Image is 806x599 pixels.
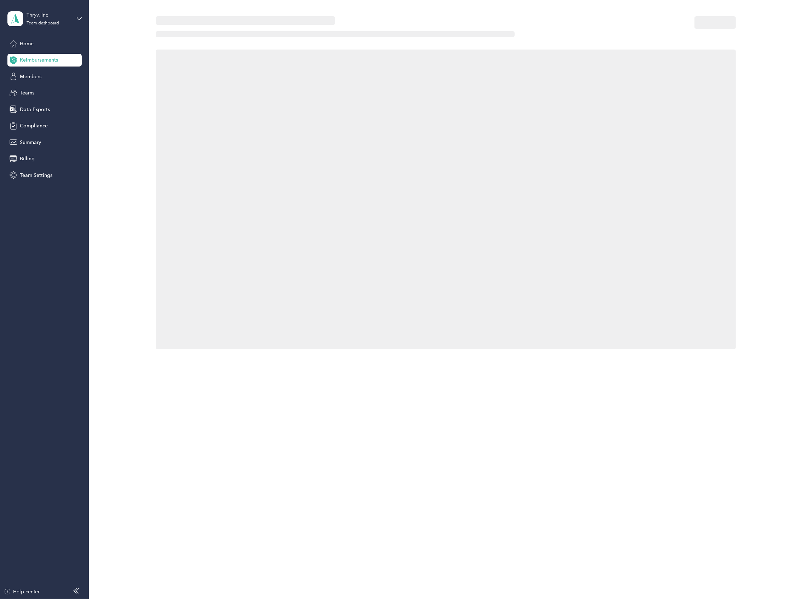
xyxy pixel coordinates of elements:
[20,56,58,64] span: Reimbursements
[20,139,41,146] span: Summary
[27,11,71,19] div: Thryv, Inc
[27,21,59,25] div: Team dashboard
[20,172,52,179] span: Team Settings
[20,106,50,113] span: Data Exports
[20,155,35,162] span: Billing
[766,559,806,599] iframe: Everlance-gr Chat Button Frame
[20,122,48,129] span: Compliance
[20,89,34,97] span: Teams
[20,40,34,47] span: Home
[20,73,41,80] span: Members
[4,588,40,595] button: Help center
